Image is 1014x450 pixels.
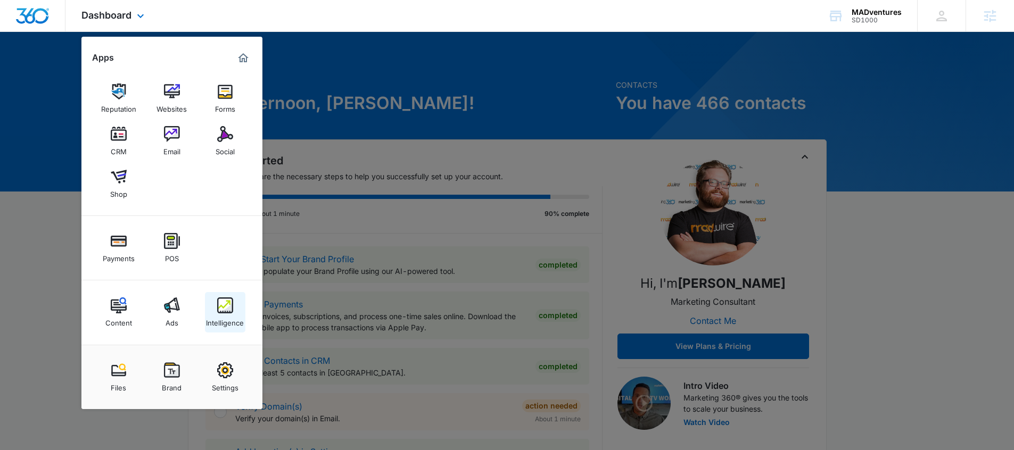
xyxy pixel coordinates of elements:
a: Email [152,121,192,161]
div: Shop [110,185,127,198]
div: CRM [111,142,127,156]
a: Intelligence [205,292,245,332]
div: Payments [103,249,135,263]
a: Payments [98,228,139,268]
div: account id [852,16,902,24]
div: Forms [215,99,235,113]
div: Email [163,142,180,156]
div: POS [165,249,179,263]
div: Brand [162,378,182,392]
div: Settings [212,378,238,392]
div: Social [216,142,235,156]
a: Marketing 360® Dashboard [235,49,252,66]
a: POS [152,228,192,268]
a: Reputation [98,78,139,119]
span: Dashboard [81,10,131,21]
a: Settings [205,357,245,397]
a: Social [205,121,245,161]
div: Files [111,378,126,392]
a: Shop [98,163,139,204]
div: Content [105,313,132,327]
a: Websites [152,78,192,119]
a: Files [98,357,139,397]
a: Content [98,292,139,332]
div: Ads [166,313,178,327]
h2: Apps [92,53,114,63]
a: Ads [152,292,192,332]
div: account name [852,8,902,16]
a: Brand [152,357,192,397]
div: Intelligence [206,313,244,327]
div: Websites [156,99,187,113]
a: CRM [98,121,139,161]
div: Reputation [101,99,136,113]
a: Forms [205,78,245,119]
